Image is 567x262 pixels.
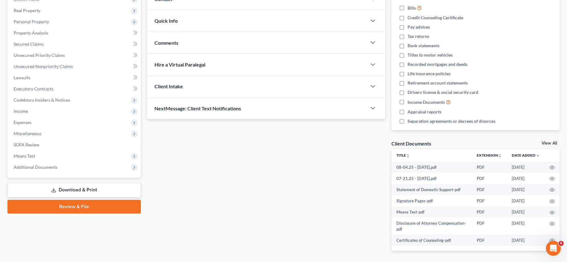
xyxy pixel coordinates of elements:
span: Codebtors Insiders & Notices [14,97,70,103]
td: [DATE] [507,235,545,246]
a: Download & Print [7,183,141,197]
span: Unsecured Priority Claims [14,53,65,58]
div: Client Documents [391,140,431,147]
td: PDF [472,218,507,235]
span: Quick Info [154,18,178,24]
a: Unsecured Priority Claims [9,50,141,61]
td: Disclosure of Attorney Compensation-pdf [391,218,472,235]
td: Signature Pages-pdf [391,195,472,206]
span: Retirement account statements [408,80,468,86]
span: Secured Claims [14,41,43,47]
td: [DATE] [507,184,545,195]
td: 07-21.25 - [DATE].pdf [391,173,472,184]
span: Unsecured Nonpriority Claims [14,64,73,69]
a: Extensionunfold_more [477,153,502,158]
td: Means Test-pdf [391,206,472,218]
a: Review & File [7,200,141,214]
td: [DATE] [507,218,545,235]
span: Income Documents [408,99,445,105]
span: Comments [154,40,178,46]
a: Date Added expand_more [512,153,540,158]
span: Bills [408,5,416,11]
span: Lawsuits [14,75,30,80]
a: Unsecured Nonpriority Claims [9,61,141,72]
i: unfold_more [498,154,502,158]
a: View All [542,141,557,145]
span: Client Intake [154,83,183,89]
span: Hire a Virtual Paralegal [154,62,205,67]
td: PDF [472,173,507,184]
span: Life insurance policies [408,71,450,77]
td: PDF [472,235,507,246]
span: Additional Documents [14,164,57,170]
span: Pay advices [408,24,430,30]
td: [DATE] [507,195,545,206]
span: Property Analysis [14,30,48,35]
td: Statement of Domestic Support-pdf [391,184,472,195]
span: Miscellaneous [14,131,41,136]
span: Drivers license & social security card [408,89,478,95]
span: Income [14,108,28,114]
span: Recorded mortgages and deeds [408,61,467,67]
td: PDF [472,162,507,173]
span: Appraisal reports [408,109,441,115]
a: Property Analysis [9,27,141,39]
span: SOFA Review [14,142,39,147]
span: Means Test [14,153,35,159]
td: PDF [472,206,507,218]
td: PDF [472,195,507,206]
td: PDF [472,184,507,195]
td: [DATE] [507,173,545,184]
span: Credit Counseling Certificate [408,15,463,21]
span: Bank statements [408,43,440,49]
span: Real Property [14,8,40,13]
a: Executory Contracts [9,83,141,94]
a: Titleunfold_more [396,153,410,158]
td: Certificates of Counseling-pdf [391,235,472,246]
td: [DATE] [507,206,545,218]
a: Lawsuits [9,72,141,83]
span: 6 [559,241,564,246]
iframe: Intercom live chat [546,241,561,256]
span: Titles to motor vehicles [408,52,453,58]
a: SOFA Review [9,139,141,150]
td: [DATE] [507,162,545,173]
td: 08-04.25 - [DATE].pdf [391,162,472,173]
i: unfold_more [406,154,410,158]
i: expand_more [536,154,540,158]
a: Secured Claims [9,39,141,50]
span: Tax returns [408,33,429,39]
span: NextMessage: Client Text Notifications [154,105,241,111]
span: Separation agreements or decrees of divorces [408,118,495,124]
span: Personal Property [14,19,49,24]
span: Expenses [14,120,31,125]
span: Executory Contracts [14,86,53,91]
